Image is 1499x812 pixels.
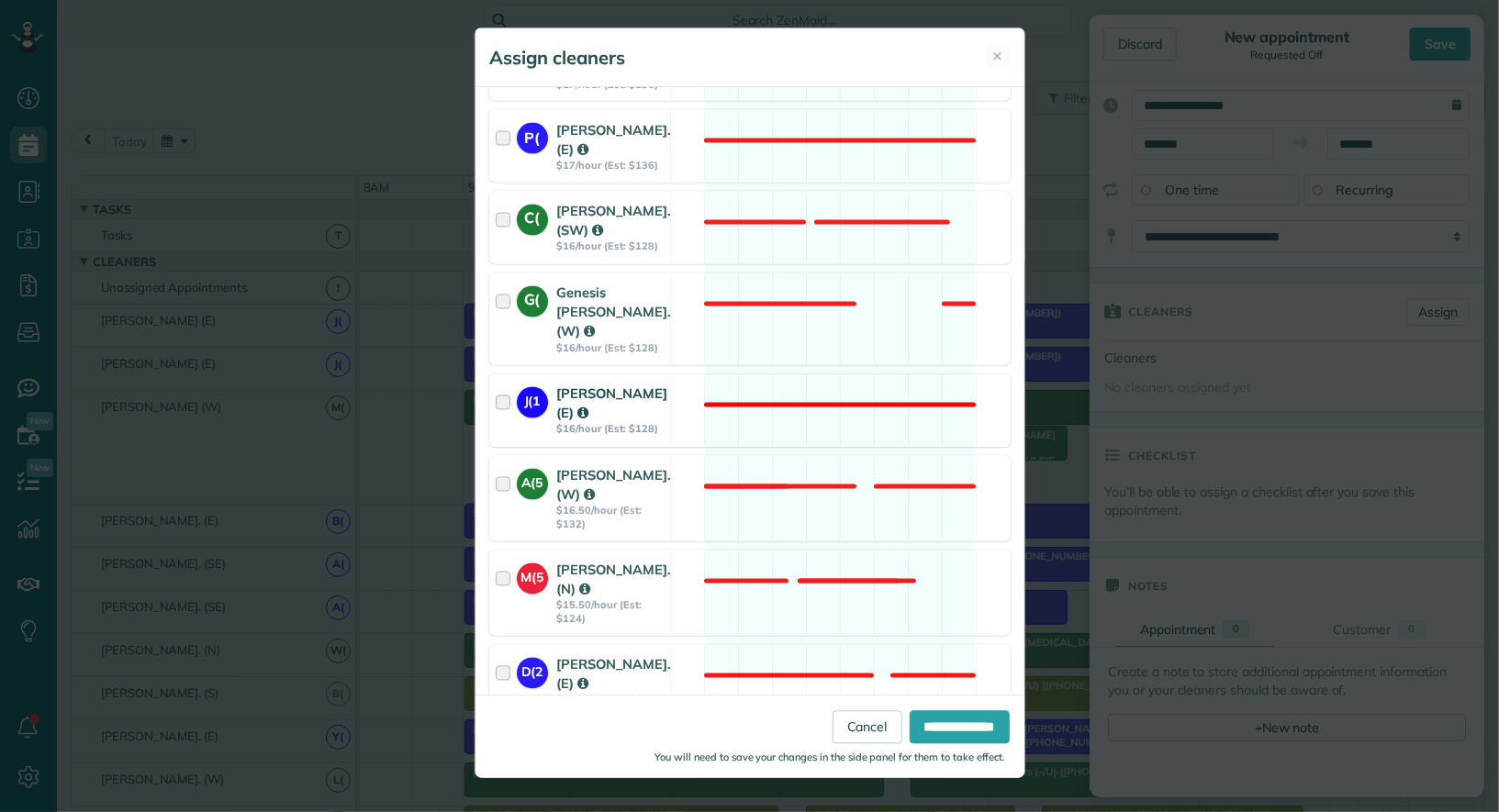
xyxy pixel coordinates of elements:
span: ✕ [993,48,1003,65]
strong: J(1 [517,387,548,412]
strong: $16/hour (Est: $128) [557,240,671,253]
strong: [PERSON_NAME]. (N) [557,562,671,598]
strong: C( [517,205,548,230]
strong: G( [517,286,548,312]
strong: $15.50/hour (Est: $124) [557,599,671,626]
strong: [PERSON_NAME] (E) [557,385,668,422]
strong: $16/hour (Est: $128) [557,342,671,355]
strong: $16/hour (Est: $128) [557,423,668,436]
a: Cancel [833,710,902,743]
small: You will need to save your changes in the side panel for them to take effect. [655,751,1006,763]
strong: D(2 [517,658,548,683]
strong: A(5 [517,469,548,494]
h5: Assign cleaners [490,45,626,71]
strong: [PERSON_NAME]. (W) [557,467,671,504]
strong: [PERSON_NAME]. (E) [557,656,671,693]
strong: $16.50/hour (Est: $132) [557,505,671,531]
strong: P( [517,123,548,149]
strong: [PERSON_NAME]. (SW) [557,203,671,239]
strong: [PERSON_NAME]. (E) [557,121,671,158]
strong: $17/hour (Est: $136) [557,160,671,172]
strong: M(5 [517,563,548,588]
strong: Genesis [PERSON_NAME]. (W) [557,284,671,341]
